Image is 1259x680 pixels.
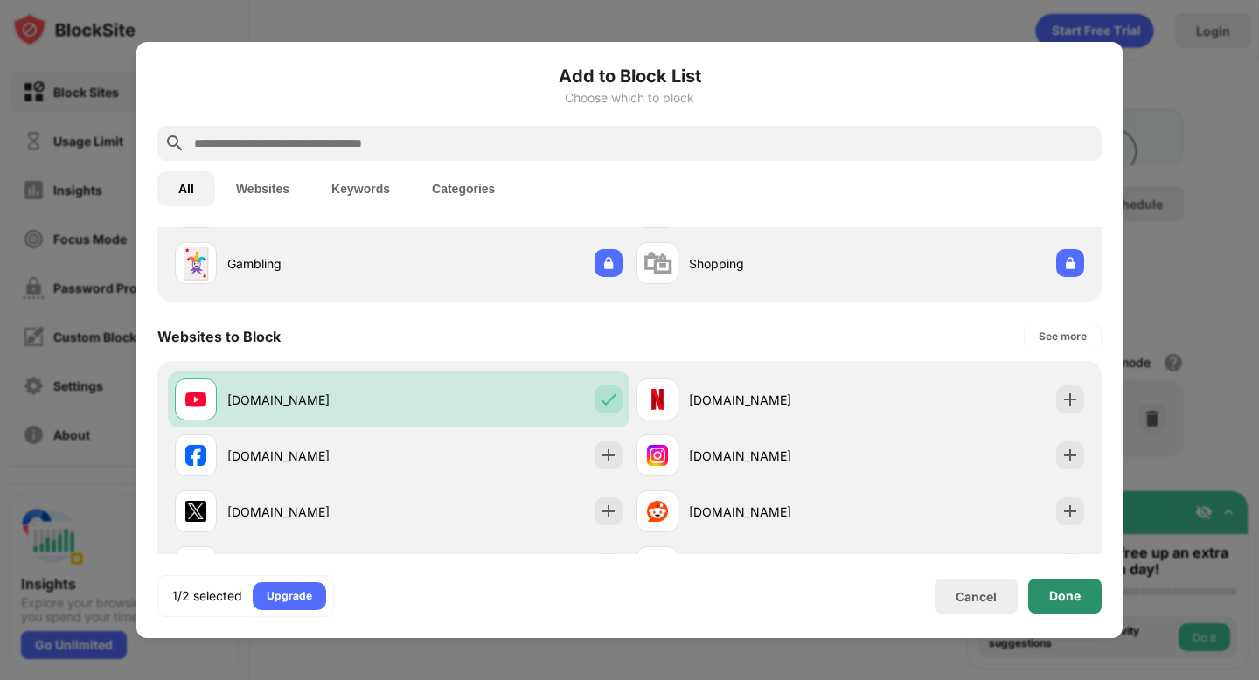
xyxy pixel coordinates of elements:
[689,391,860,409] div: [DOMAIN_NAME]
[1049,589,1081,603] div: Done
[177,246,214,281] div: 🃏
[157,171,215,206] button: All
[185,445,206,466] img: favicons
[227,447,399,465] div: [DOMAIN_NAME]
[647,389,668,410] img: favicons
[689,447,860,465] div: [DOMAIN_NAME]
[215,171,310,206] button: Websites
[185,501,206,522] img: favicons
[164,133,185,154] img: search.svg
[411,171,516,206] button: Categories
[647,501,668,522] img: favicons
[310,171,411,206] button: Keywords
[689,503,860,521] div: [DOMAIN_NAME]
[643,246,672,281] div: 🛍
[267,587,312,605] div: Upgrade
[157,328,281,345] div: Websites to Block
[227,254,399,273] div: Gambling
[689,254,860,273] div: Shopping
[227,391,399,409] div: [DOMAIN_NAME]
[647,445,668,466] img: favicons
[956,589,997,604] div: Cancel
[185,389,206,410] img: favicons
[157,63,1102,89] h6: Add to Block List
[172,587,242,605] div: 1/2 selected
[227,503,399,521] div: [DOMAIN_NAME]
[1039,328,1087,345] div: See more
[157,91,1102,105] div: Choose which to block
